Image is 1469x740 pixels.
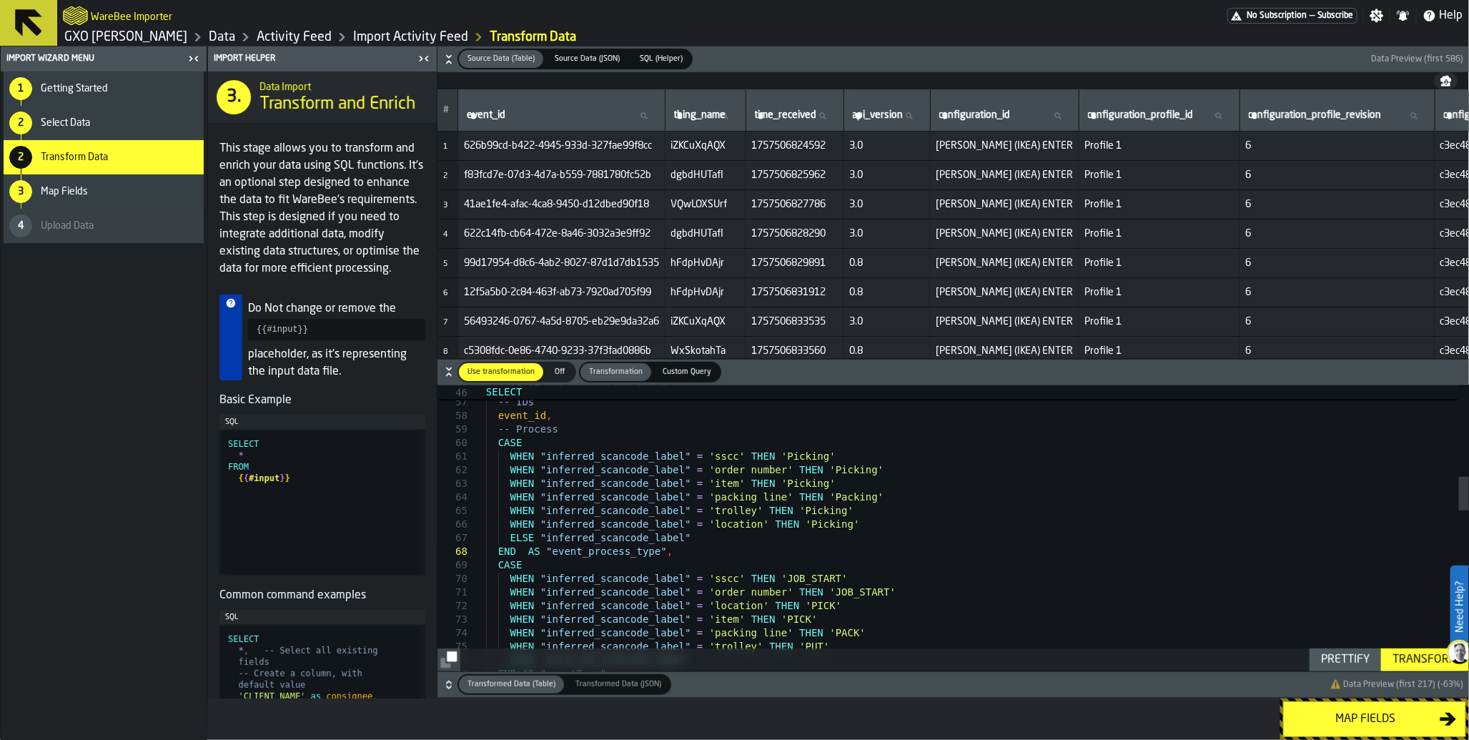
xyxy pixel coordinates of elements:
span: THEN [769,641,793,652]
div: 62 [437,463,468,477]
label: button-switch-multi-Source Data (Table) [457,49,545,69]
label: button-switch-multi-Custom Query [653,362,721,383]
span: 1757506833535 [751,316,838,327]
span: 46 [437,386,468,400]
span: 'Picking' [781,450,836,462]
li: menu Getting Started [4,71,204,106]
input: label [464,107,659,125]
span: # [443,105,449,115]
span: Off [549,366,572,378]
span: 41ae1fe4-afac-4ca8-9450-d12dbed90f18 [464,199,659,210]
span: SELECT [228,439,259,449]
h2: Sub Title [259,79,425,93]
span: WHEN [510,464,535,475]
div: 58 [437,409,468,423]
span: 6 [1245,140,1429,152]
span: [PERSON_NAME] (IKEA) ENTER [936,199,1073,210]
div: 2 [9,112,32,134]
a: link-to-/wh/i/baca6aa3-d1fc-43c0-a604-2a1c9d5db74d/import/activity/ [353,29,468,45]
span: WxSkotahTa [671,345,740,357]
span: THEN [751,450,776,462]
span: THEN [799,627,823,638]
span: 626b99cd-b422-4945-933d-327fae99f8cc [464,140,659,152]
span: Custom Query [657,366,717,378]
span: Help [1440,7,1463,24]
div: Map fields [1292,711,1440,728]
a: link-to-/wh/i/baca6aa3-d1fc-43c0-a604-2a1c9d5db74d/data [209,29,235,45]
span: WHEN [510,641,535,652]
span: -- Create a column, with [238,669,362,679]
label: button-toggle-Settings [1364,9,1390,23]
span: "inferred_scancode_label" [540,464,691,475]
span: THEN [776,600,800,611]
span: "inferred_scancode_label" [540,532,691,543]
div: Import Helper [211,54,414,64]
label: Need Help? [1452,567,1468,647]
span: 'item' [709,478,746,489]
div: 65 [437,504,468,518]
div: 4 [9,214,32,237]
li: menu Upload Data [4,209,204,243]
div: 64 [437,490,468,504]
span: "inferred_scancode_label" [540,627,691,638]
span: — [1310,11,1315,21]
span: [PERSON_NAME] (IKEA) ENTER [936,228,1073,240]
span: THEN [799,464,823,475]
span: SELECT [228,634,259,644]
span: "inferred_scancode_label" [540,518,691,530]
div: 71 [437,586,468,599]
span: 8 [443,348,447,356]
span: = [697,627,703,638]
span: 0.8 [849,345,924,357]
header: Import Helper [208,46,437,71]
div: SQL [225,418,420,427]
span: { [238,473,243,483]
div: 66 [437,518,468,531]
span: label [1088,109,1194,121]
div: 3 [9,180,32,203]
span: WHEN [510,491,535,503]
span: label [755,109,817,121]
span: as [311,691,321,701]
button: button- [437,360,1469,385]
span: WHEN [510,600,535,611]
span: 5 [443,260,447,268]
span: "inferred_scancode_label" [540,573,691,584]
span: = [697,464,703,475]
span: -- Select all existing [264,646,378,656]
span: 1757506827786 [751,199,838,210]
span: Profile 1 [1084,199,1234,210]
span: Use transformation [462,366,540,378]
span: 3.0 [849,199,924,210]
span: 'Picking' [781,478,836,489]
span: [PERSON_NAME] (IKEA) ENTER [936,257,1073,269]
span: consignee [326,691,372,701]
span: 12f5a5b0-2c84-463f-ab73-7920ad705f99 [464,287,659,298]
span: Profile 1 [1084,345,1234,357]
span: 'Packing' [830,491,884,503]
span: 'PUT' [799,641,829,652]
span: = [697,613,703,625]
label: button-switch-multi-SQL (Helper) [630,49,693,69]
nav: Breadcrumb [63,29,763,46]
span: 1757506833560 [751,345,838,357]
span: Profile 1 [1084,169,1234,181]
span: 3 [443,202,447,209]
span: 1757506831912 [751,287,838,298]
h5: Common command examples [219,587,425,604]
div: 70 [437,572,468,586]
span: FROM [228,462,249,472]
span: "inferred_scancode_label" [540,586,691,598]
span: -- IDs [498,396,535,408]
div: Import Wizard Menu [4,54,184,64]
label: button-toggle-Close me [184,50,204,67]
span: 'order number' [709,586,793,598]
span: = [697,478,703,489]
button: button-Prettify [1310,648,1381,671]
span: label [939,109,1011,121]
span: Source Data (Table) [462,53,540,65]
div: 60 [437,436,468,450]
span: "inferred_scancode_label" [540,600,691,611]
input: label [936,107,1073,125]
span: 99d17954-d8c6-4ab2-8027-87d1d7db1535 [464,257,659,269]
